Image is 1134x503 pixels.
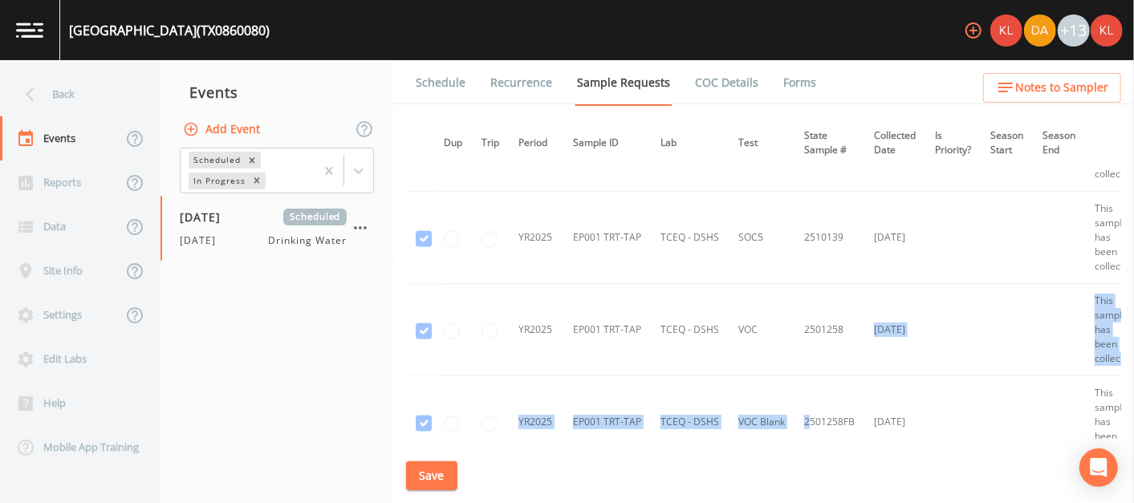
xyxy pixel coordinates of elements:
[563,119,651,168] th: Sample ID
[1079,448,1118,487] div: Open Intercom Messenger
[509,192,563,284] td: YR2025
[406,461,457,491] button: Save
[651,376,729,469] td: TCEQ - DSHS
[563,376,651,469] td: EP001 TRT-TAP
[509,284,563,376] td: YR2025
[509,376,563,469] td: YR2025
[1015,78,1108,98] span: Notes to Sampler
[248,172,266,189] div: Remove In Progress
[729,376,795,469] td: VOC Blank
[243,152,261,168] div: Remove Scheduled
[69,21,270,40] div: [GEOGRAPHIC_DATA] (TX0860080)
[983,73,1121,103] button: Notes to Sampler
[283,209,347,225] span: Scheduled
[1023,14,1057,47] div: David Weber
[864,376,925,469] td: [DATE]
[795,376,864,469] td: 2501258FB
[472,119,509,168] th: Trip
[563,284,651,376] td: EP001 TRT-TAP
[16,22,43,38] img: logo
[729,119,795,168] th: Test
[864,284,925,376] td: [DATE]
[795,284,864,376] td: 2501258
[180,209,232,225] span: [DATE]
[1058,14,1090,47] div: +13
[864,192,925,284] td: [DATE]
[781,60,819,105] a: Forms
[413,60,468,105] a: Schedule
[180,115,266,144] button: Add Event
[161,72,393,112] div: Events
[1091,14,1123,47] img: 9c4450d90d3b8045b2e5fa62e4f92659
[990,14,1022,47] img: 9c4450d90d3b8045b2e5fa62e4f92659
[925,119,981,168] th: Is Priority?
[509,119,563,168] th: Period
[180,233,226,248] span: [DATE]
[795,192,864,284] td: 2510139
[990,14,1023,47] div: Kler Teran
[651,192,729,284] td: TCEQ - DSHS
[1033,119,1085,168] th: Season End
[161,196,393,262] a: [DATE]Scheduled[DATE]Drinking Water
[729,284,795,376] td: VOC
[651,119,729,168] th: Lab
[563,192,651,284] td: EP001 TRT-TAP
[575,60,673,106] a: Sample Requests
[1024,14,1056,47] img: a84961a0472e9debc750dd08a004988d
[269,233,347,248] span: Drinking Water
[864,119,925,168] th: Collected Date
[434,119,473,168] th: Dup
[981,119,1033,168] th: Season Start
[795,119,864,168] th: State Sample #
[189,172,248,189] div: In Progress
[488,60,555,105] a: Recurrence
[693,60,761,105] a: COC Details
[651,284,729,376] td: TCEQ - DSHS
[729,192,795,284] td: SOC5
[189,152,243,168] div: Scheduled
